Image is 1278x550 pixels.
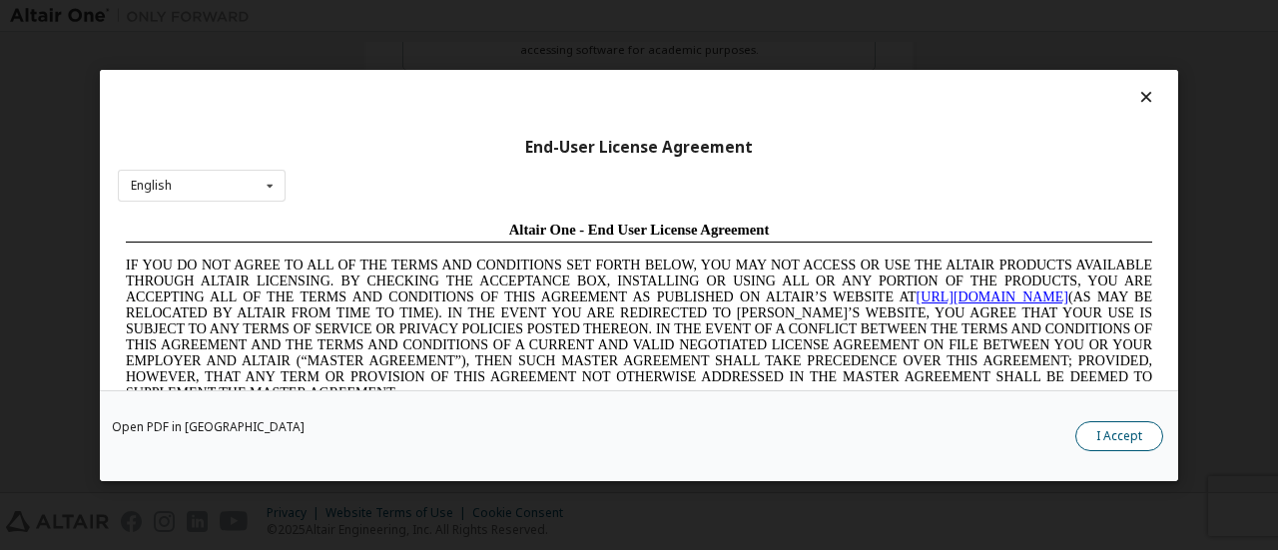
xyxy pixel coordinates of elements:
button: I Accept [1075,420,1163,450]
div: End-User License Agreement [118,137,1160,157]
span: Altair One - End User License Agreement [391,8,652,24]
span: IF YOU DO NOT AGREE TO ALL OF THE TERMS AND CONDITIONS SET FORTH BELOW, YOU MAY NOT ACCESS OR USE... [8,44,1034,187]
a: [URL][DOMAIN_NAME] [799,76,951,91]
div: English [131,180,172,192]
span: Lore Ipsumd Sit Ame Cons Adipisc Elitseddo (“Eiusmodte”) in utlabor Etdolo Magnaaliqua Eni. (“Adm... [8,204,1034,346]
a: Open PDF in [GEOGRAPHIC_DATA] [112,420,305,432]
